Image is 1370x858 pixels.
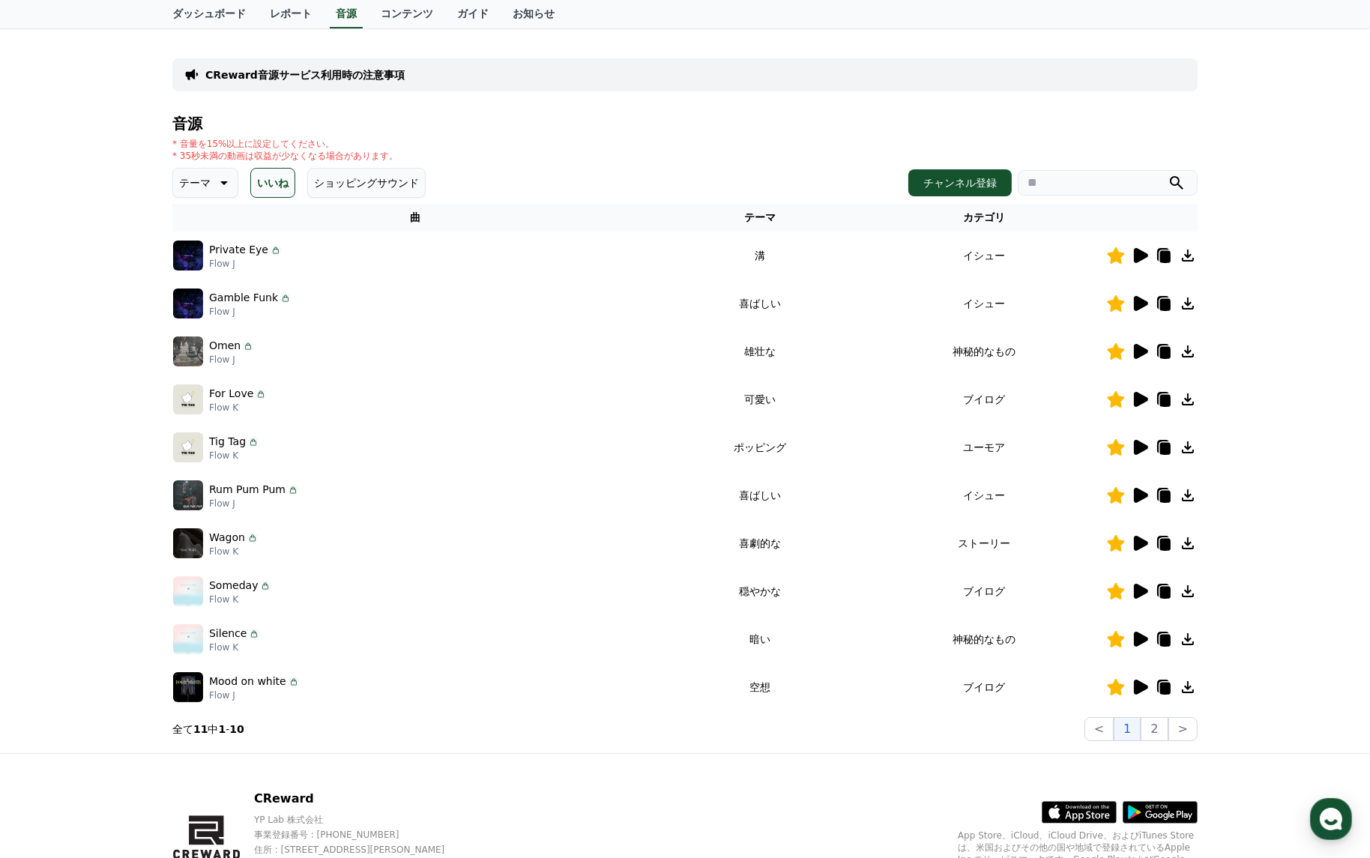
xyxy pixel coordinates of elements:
button: テーマ [172,168,238,198]
p: CReward [254,790,471,808]
img: music [173,288,203,318]
button: 1 [1114,717,1141,741]
td: ユーモア [862,423,1106,471]
th: テーマ [657,204,862,232]
td: イシュー [862,232,1106,280]
th: カテゴリ [862,204,1106,232]
div: v 4.0.25 [42,24,73,36]
p: Omen [209,338,241,354]
img: music [173,241,203,271]
button: 2 [1141,717,1168,741]
div: ドメイン概要 [67,90,125,100]
img: logo_orange.svg [24,24,36,36]
p: Flow K [209,641,260,653]
span: 日本語 [77,406,106,417]
img: website_grey.svg [24,39,36,52]
td: イシュー [862,280,1106,327]
p: 事業登録番号 : [PHONE_NUMBER] [254,829,471,841]
p: Flow J [209,689,300,701]
div: キーワード流入 [174,90,241,100]
td: ポッピング [657,423,862,471]
img: music [173,432,203,462]
img: music [173,624,203,654]
p: Flow J [209,306,292,318]
button: Yes, please change it. [112,405,235,419]
span: English [221,393,256,404]
div: もちろん、ご回答がご負担でしたらお答えいただかなくても大丈夫です！ [49,259,247,288]
td: 神秘的なもの [862,615,1106,663]
p: Flow K [209,593,271,605]
img: music [173,384,203,414]
td: 穏やかな [657,567,862,615]
p: Flow K [209,450,259,462]
button: 日本語 [61,405,108,419]
td: 暗い [657,615,862,663]
p: Wagon [209,530,245,546]
h4: 音源 [172,115,1198,132]
td: 喜ばしい [657,280,862,327]
td: 喜ばしい [657,471,862,519]
div: Creward [82,8,138,25]
button: チャンネル登録 [908,169,1012,196]
p: * 35秒未満の動画は収益が少なくなる場合があります。 [172,150,398,162]
div: 1分3秒の動画をアップロードされているのを確認いたしました。 [49,184,247,214]
p: Mood on white [209,674,286,689]
p: Tig Tag [209,434,246,450]
td: ブイログ [862,663,1106,711]
div: やはり1再生当たりの単価です。 [111,348,274,363]
td: ブイログ [862,375,1106,423]
div: Will respond in minutes [82,25,187,37]
span: Would you like to change the language [31,393,221,404]
img: music [173,672,203,702]
span: ? [108,406,113,417]
p: YP Lab 株式会社 [254,814,471,826]
td: 溝 [657,232,862,280]
td: 雄壮な [657,327,862,375]
span: to [256,393,266,404]
img: tab_keywords_by_traffic_grey.svg [157,88,169,100]
p: Someday [209,578,258,593]
td: イシュー [862,471,1106,519]
p: Flow K [209,546,259,558]
p: Silence [209,626,247,641]
img: tab_domain_overview_orange.svg [51,88,63,100]
strong: 1 [218,723,226,735]
p: For Love [209,386,253,402]
div: 今後ともどうぞよろしくお願いいたします。 [49,146,247,176]
button: > [1168,717,1198,741]
div: 以前は50秒台後半の動画が多かったように思いますが、変更された特別な理由がございますでしょうか？ [49,214,247,259]
td: 喜劇的な [657,519,862,567]
td: ブイログ [862,567,1106,615]
button: いいね [250,168,295,198]
strong: 10 [229,723,244,735]
div: ドメイン: [DOMAIN_NAME] [39,39,173,52]
th: 曲 [172,204,657,232]
p: テーマ [179,172,211,193]
p: Flow J [209,258,282,270]
td: 神秘的なもの [862,327,1106,375]
p: 全て 中 - [172,722,244,737]
img: music [173,528,203,558]
p: Flow K [209,402,267,414]
div: Creward [48,58,85,70]
td: ストーリー [862,519,1106,567]
p: Flow J [209,354,254,366]
div: サービスに不便を感じてご利用を控えていらっしゃるのかと思っておりました。 [49,94,247,139]
img: music [173,576,203,606]
img: music [173,480,203,510]
p: Flow J [209,498,299,510]
p: Private Eye [209,242,268,258]
td: 空想 [657,663,862,711]
p: Gamble Funk [209,290,278,306]
div: あ、そうだったんですね！ [49,79,247,94]
strong: 11 [193,723,208,735]
img: music [173,336,203,366]
a: CReward音源サービス利用時の注意事項 [205,67,405,82]
p: 住所 : [STREET_ADDRESS][PERSON_NAME] [254,844,471,856]
button: ショッピングサウンド [307,168,426,198]
p: Rum Pum Pum [209,482,286,498]
p: * 音量を15%以上に設定してください。 [172,138,398,150]
td: 可愛い [657,375,862,423]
